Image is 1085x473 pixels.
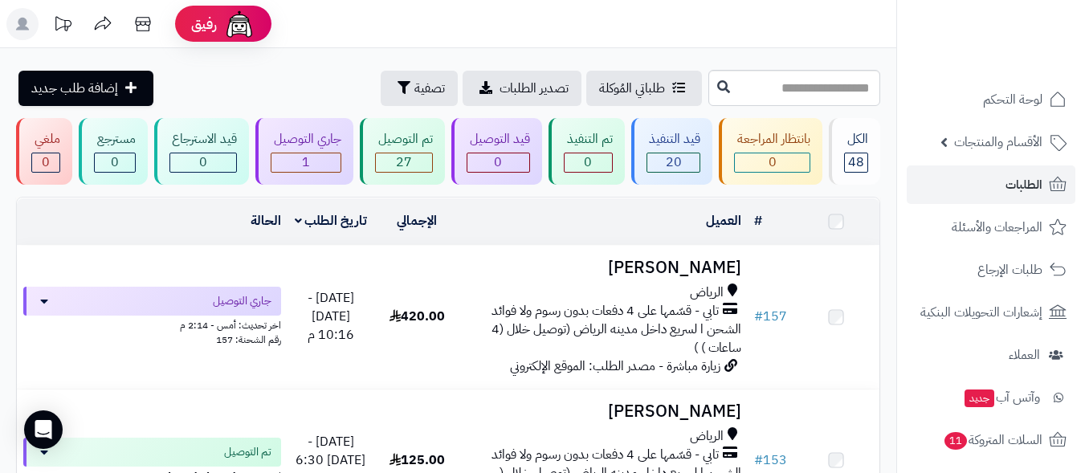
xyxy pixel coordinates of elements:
div: 0 [735,153,810,172]
a: إضافة طلب جديد [18,71,153,106]
div: اخر تحديث: أمس - 2:14 م [23,316,281,332]
span: الرياض [690,283,724,302]
a: بانتظار المراجعة 0 [716,118,826,185]
a: # [754,211,762,230]
span: رقم الشحنة: 157 [216,332,281,347]
a: #153 [754,451,787,470]
div: 20 [647,153,700,172]
span: 0 [199,153,207,172]
a: قيد التوصيل 0 [448,118,545,185]
div: 1 [271,153,341,172]
span: تصفية [414,79,445,98]
img: ai-face.png [223,8,255,40]
span: جديد [965,389,994,407]
div: 0 [32,153,59,172]
span: تصدير الطلبات [500,79,569,98]
span: تابي - قسّمها على 4 دفعات بدون رسوم ولا فوائد [492,446,719,464]
span: وآتس آب [963,386,1040,409]
span: 48 [848,153,864,172]
div: تم التنفيذ [564,130,613,149]
div: قيد التوصيل [467,130,530,149]
img: logo-2.png [976,45,1070,79]
a: لوحة التحكم [907,80,1075,119]
a: تحديثات المنصة [43,8,83,44]
a: مسترجع 0 [75,118,151,185]
div: بانتظار المراجعة [734,130,810,149]
a: #157 [754,307,787,326]
span: 1 [302,153,310,172]
span: طلباتي المُوكلة [599,79,665,98]
a: تاريخ الطلب [295,211,368,230]
span: العملاء [1009,344,1040,366]
span: السلات المتروكة [943,429,1042,451]
span: إضافة طلب جديد [31,79,118,98]
span: إشعارات التحويلات البنكية [920,301,1042,324]
span: تم التوصيل [224,444,271,460]
span: # [754,307,763,326]
span: جاري التوصيل [213,293,271,309]
div: ملغي [31,130,60,149]
span: الرياض [690,427,724,446]
a: تم التنفيذ 0 [545,118,628,185]
div: 0 [95,153,135,172]
div: الكل [844,130,868,149]
span: الأقسام والمنتجات [954,131,1042,153]
span: 0 [769,153,777,172]
button: تصفية [381,71,458,106]
div: 0 [170,153,237,172]
a: قيد التنفيذ 20 [628,118,716,185]
h3: [PERSON_NAME] [467,259,741,277]
a: السلات المتروكة11 [907,421,1075,459]
a: المراجعات والأسئلة [907,208,1075,247]
span: تابي - قسّمها على 4 دفعات بدون رسوم ولا فوائد [492,302,719,320]
a: الطلبات [907,165,1075,204]
a: العملاء [907,336,1075,374]
div: 0 [565,153,612,172]
div: تم التوصيل [375,130,433,149]
span: 125.00 [390,451,445,470]
span: طلبات الإرجاع [977,259,1042,281]
span: # [754,451,763,470]
span: 0 [111,153,119,172]
div: قيد الاسترجاع [169,130,238,149]
span: 0 [494,153,502,172]
span: 0 [584,153,592,172]
h3: [PERSON_NAME] [467,402,741,421]
div: جاري التوصيل [271,130,341,149]
span: 27 [396,153,412,172]
a: الإجمالي [397,211,437,230]
div: مسترجع [94,130,136,149]
span: 20 [666,153,682,172]
span: لوحة التحكم [983,88,1042,111]
a: قيد الاسترجاع 0 [151,118,253,185]
a: تم التوصيل 27 [357,118,448,185]
a: ملغي 0 [13,118,75,185]
a: الحالة [251,211,281,230]
a: طلبات الإرجاع [907,251,1075,289]
span: زيارة مباشرة - مصدر الطلب: الموقع الإلكتروني [510,357,720,376]
span: 420.00 [390,307,445,326]
a: وآتس آبجديد [907,378,1075,417]
span: رفيق [191,14,217,34]
div: قيد التنفيذ [647,130,701,149]
span: الشحن ا لسريع داخل مدينه الرياض (توصيل خلال (4 ساعات ) ) [492,320,741,357]
a: الكل48 [826,118,883,185]
span: الطلبات [1005,173,1042,196]
span: [DATE] - [DATE] 10:16 م [308,288,354,345]
span: 0 [42,153,50,172]
a: طلباتي المُوكلة [586,71,702,106]
a: إشعارات التحويلات البنكية [907,293,1075,332]
a: جاري التوصيل 1 [252,118,357,185]
div: Open Intercom Messenger [24,410,63,449]
a: تصدير الطلبات [463,71,581,106]
a: العميل [706,211,741,230]
span: المراجعات والأسئلة [952,216,1042,239]
div: 0 [467,153,529,172]
div: 27 [376,153,432,172]
span: 11 [944,432,967,450]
